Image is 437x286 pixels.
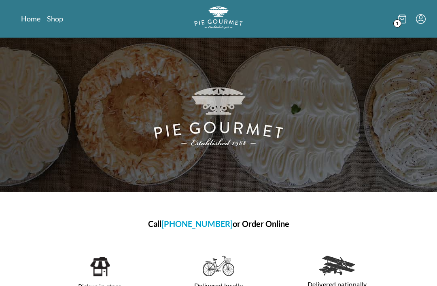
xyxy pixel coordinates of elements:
[319,256,355,275] img: delivered nationally
[47,14,63,23] a: Shop
[161,219,233,229] a: [PHONE_NUMBER]
[416,14,426,24] button: Menu
[203,256,234,277] img: delivered locally
[21,14,40,23] a: Home
[194,6,243,29] img: logo
[31,218,406,230] h1: Call or Order Online
[194,6,243,31] a: Logo
[89,256,110,278] img: pickup in store
[393,19,401,28] span: 1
